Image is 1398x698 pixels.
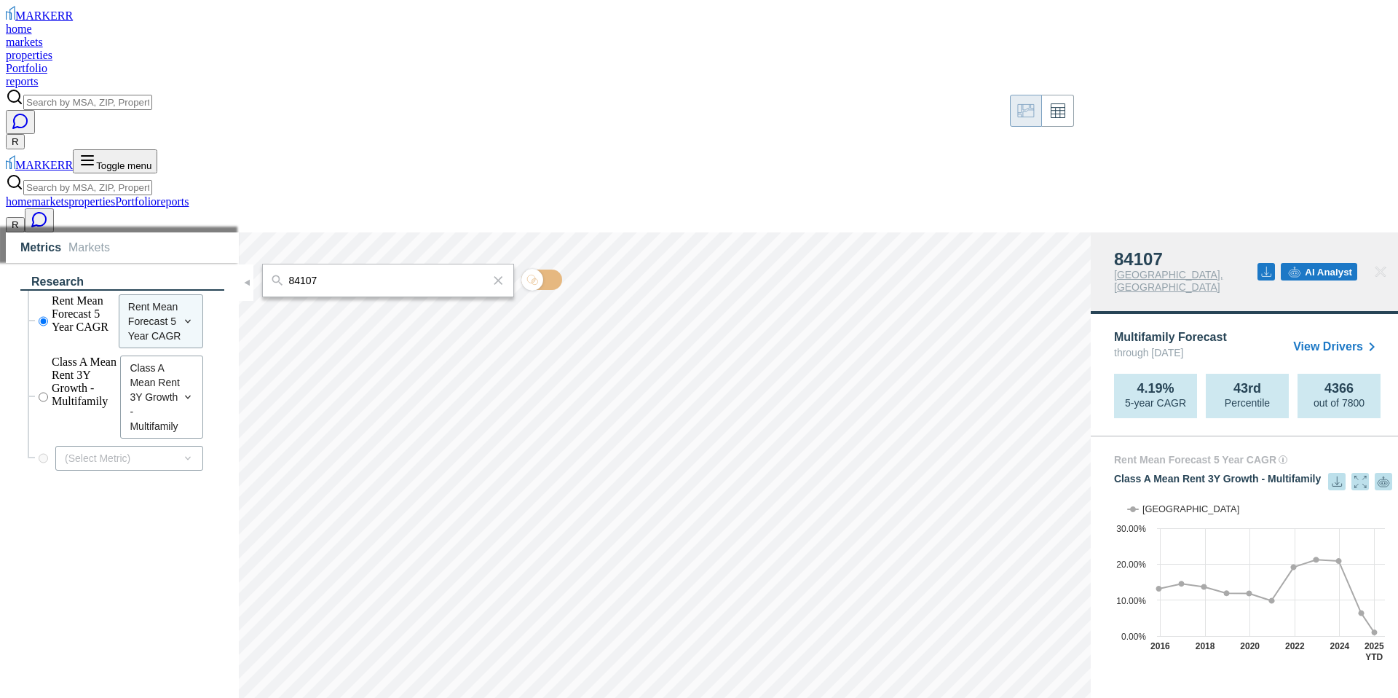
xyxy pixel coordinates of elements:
path: Saturday, 14 Dec, 16:00, 11.87. USA. [1247,590,1252,596]
path: Saturday, 14 Dec, 16:00, 6.4. USA. [1359,610,1365,616]
input: Search by MSA or ZIP Code [287,274,489,287]
text: 2025 YTD [1365,641,1384,662]
div: Class A Mean Rent 3Y Growth - Multifamily [120,356,203,439]
span: Toggle menu [96,160,151,171]
input: Search by MSA, ZIP, Property Name, or Address [23,95,152,110]
strong: 43rd [1233,381,1261,396]
span: R [12,136,19,147]
li: Markets [68,241,110,254]
button: R [6,134,25,149]
path: Tuesday, 14 Dec, 16:00, 19.17. USA. [1291,564,1297,570]
text: 2020 [1240,641,1260,651]
path: Monday, 14 Dec, 16:00, 9.82. USA. [1269,597,1275,603]
a: MARKERR [6,9,73,22]
path: Thursday, 14 Dec, 16:00, 13.69. USA. [1201,584,1207,589]
p: Multifamily Forecast [1114,332,1227,362]
path: Wednesday, 14 Dec, 16:00, 14.53. USA. [1179,581,1185,587]
span: AI Analyst [1305,267,1352,278]
text: 0.00% [1121,632,1146,642]
a: View Drivers [1293,338,1381,356]
a: properties [68,195,115,208]
a: reports [157,195,189,208]
text: 2022 [1285,641,1305,651]
input: Search by MSA, ZIP, Property Name, or Address [23,180,152,195]
svg: Interactive chart [1114,490,1392,672]
li: Metrics [20,241,61,254]
button: Toggle menu [73,149,157,173]
div: Class A Mean Rent 3Y Growth - Multifamily. Highcharts interactive chart. [1114,490,1392,672]
text: 30.00% [1116,524,1146,534]
path: Wednesday, 14 Dec, 16:00, 21.24. USA. [1314,557,1319,562]
text: 20.00% [1116,560,1146,570]
span: through [DATE] [1114,343,1227,362]
a: reports [6,75,38,87]
a: MARKERR [6,159,73,171]
div: research [20,274,224,291]
p: 5-year CAGR [1125,396,1186,410]
label: Class A Mean Rent 3Y Growth - Multifamily [52,356,116,439]
div: Rent Mean Forecast 5 Year CAGR [119,294,203,348]
a: markets [32,195,69,208]
strong: 4.19% [1137,381,1174,396]
button: AI Analyst [1281,263,1357,281]
path: Monday, 14 Dec, 16:00, 13.16. USA. [1156,586,1162,592]
p: Percentile [1225,396,1270,410]
path: Monday, 14 Jul, 17:00, 1.01. USA. [1372,630,1378,635]
span: [GEOGRAPHIC_DATA], [GEOGRAPHIC_DATA] [1114,269,1223,293]
a: home [6,23,32,35]
a: home [6,195,32,208]
button: Show USA [1128,558,1158,569]
text: 10.00% [1116,596,1146,606]
div: (Select Metric) [55,446,203,471]
label: Rent Mean Forecast 5 Year CAGR [52,294,115,348]
text: 2016 [1150,641,1170,651]
text: 2024 [1330,641,1350,651]
p: out of 7800 [1314,396,1365,410]
a: properties [6,49,52,61]
strong: 4366 [1324,381,1354,396]
text: [GEOGRAPHIC_DATA] [1142,503,1239,514]
a: markets [6,36,43,48]
a: Portfolio [115,195,157,208]
button: R [6,217,25,232]
text: 2018 [1196,641,1215,651]
h5: Class A Mean Rent 3Y Growth - Multifamily [1114,473,1392,490]
a: Portfolio [6,62,47,74]
span: R [12,219,19,230]
p: Rent Mean Forecast 5 Year CAGR [1114,454,1276,466]
path: Thursday, 14 Dec, 16:00, 20.9. USA. [1336,558,1342,564]
h4: 84107 [1114,250,1257,269]
path: Friday, 14 Dec, 16:00, 11.92. USA. [1224,590,1230,596]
